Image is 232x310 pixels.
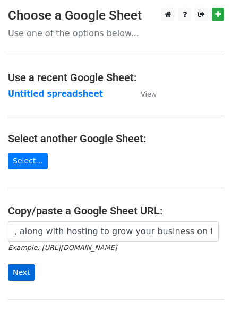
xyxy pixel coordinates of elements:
[8,89,103,99] a: Untitled spreadsheet
[130,89,157,99] a: View
[8,28,224,39] p: Use one of the options below...
[8,132,224,145] h4: Select another Google Sheet:
[8,153,48,169] a: Select...
[8,8,224,23] h3: Choose a Google Sheet
[8,71,224,84] h4: Use a recent Google Sheet:
[8,244,117,252] small: Example: [URL][DOMAIN_NAME]
[8,264,35,281] input: Next
[141,90,157,98] small: View
[179,259,232,310] iframe: Chat Widget
[8,221,219,242] input: Paste your Google Sheet URL here
[8,204,224,217] h4: Copy/paste a Google Sheet URL:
